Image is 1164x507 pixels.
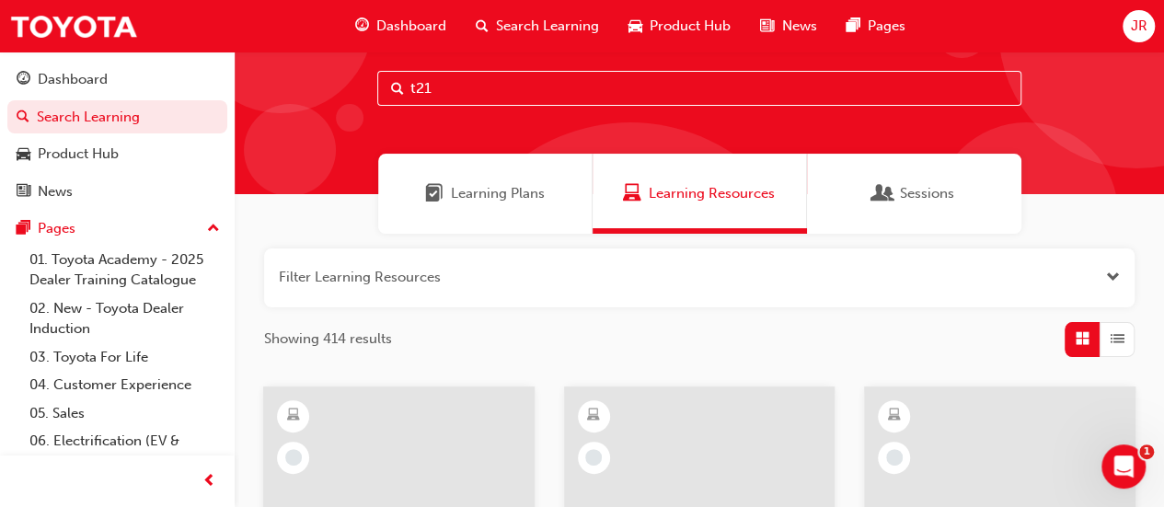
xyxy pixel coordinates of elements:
[377,71,1021,106] input: Search...
[38,69,108,90] div: Dashboard
[22,427,227,476] a: 06. Electrification (EV & Hybrid)
[378,154,593,234] a: Learning PlansLearning Plans
[900,183,954,204] span: Sessions
[355,15,369,38] span: guage-icon
[7,212,227,246] button: Pages
[781,16,816,37] span: News
[38,144,119,165] div: Product Hub
[593,154,807,234] a: Learning ResourcesLearning Resources
[886,449,903,466] span: learningRecordVerb_NONE-icon
[17,109,29,126] span: search-icon
[461,7,614,45] a: search-iconSearch Learning
[807,154,1021,234] a: SessionsSessions
[650,16,731,37] span: Product Hub
[7,100,227,134] a: Search Learning
[7,59,227,212] button: DashboardSearch LearningProduct HubNews
[587,404,600,428] span: learningResourceType_ELEARNING-icon
[1076,328,1089,350] span: Grid
[1139,444,1154,459] span: 1
[874,183,893,204] span: Sessions
[867,16,905,37] span: Pages
[745,7,831,45] a: news-iconNews
[1101,444,1146,489] iframe: Intercom live chat
[846,15,859,38] span: pages-icon
[1123,10,1155,42] button: JR
[623,183,641,204] span: Learning Resources
[585,449,602,466] span: learningRecordVerb_NONE-icon
[22,371,227,399] a: 04. Customer Experience
[1130,16,1147,37] span: JR
[22,399,227,428] a: 05. Sales
[38,181,73,202] div: News
[496,16,599,37] span: Search Learning
[7,137,227,171] a: Product Hub
[22,294,227,343] a: 02. New - Toyota Dealer Induction
[22,343,227,372] a: 03. Toyota For Life
[888,404,901,428] span: learningResourceType_ELEARNING-icon
[264,328,392,350] span: Showing 414 results
[38,218,75,239] div: Pages
[7,175,227,209] a: News
[22,246,227,294] a: 01. Toyota Academy - 2025 Dealer Training Catalogue
[285,449,302,466] span: learningRecordVerb_NONE-icon
[9,6,138,47] img: Trak
[340,7,461,45] a: guage-iconDashboard
[649,183,775,204] span: Learning Resources
[391,78,404,99] span: Search
[7,63,227,97] a: Dashboard
[476,15,489,38] span: search-icon
[17,72,30,88] span: guage-icon
[1111,328,1124,350] span: List
[628,15,642,38] span: car-icon
[425,183,444,204] span: Learning Plans
[831,7,919,45] a: pages-iconPages
[207,217,220,241] span: up-icon
[202,470,216,493] span: prev-icon
[760,15,774,38] span: news-icon
[451,183,545,204] span: Learning Plans
[287,404,300,428] span: learningResourceType_ELEARNING-icon
[17,221,30,237] span: pages-icon
[1106,267,1120,288] button: Open the filter
[17,184,30,201] span: news-icon
[614,7,745,45] a: car-iconProduct Hub
[376,16,446,37] span: Dashboard
[17,146,30,163] span: car-icon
